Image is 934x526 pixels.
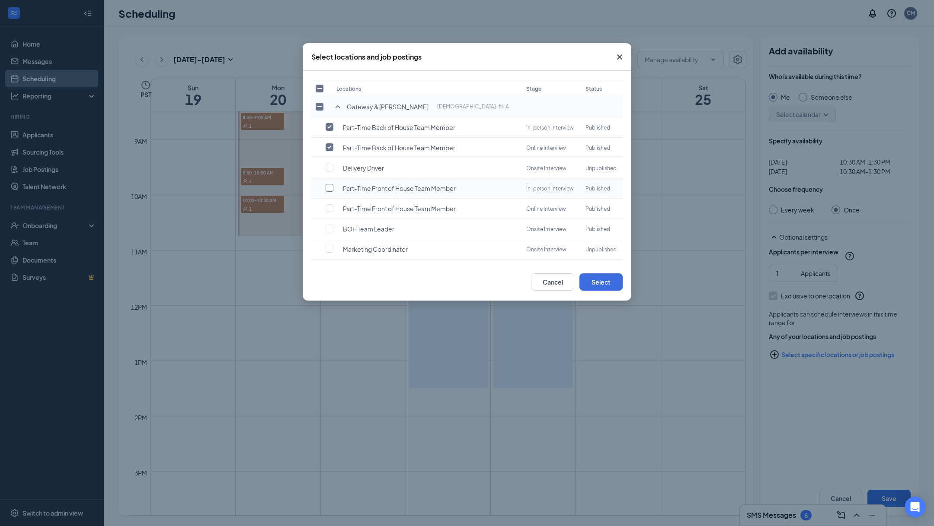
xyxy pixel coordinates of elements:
span: published [585,226,610,232]
th: Stage [522,81,581,96]
th: Locations [332,81,522,96]
span: Unpublished [585,246,617,253]
button: Cancel [531,273,574,291]
span: Onsite Interview [526,246,566,253]
div: Open Intercom Messenger [905,497,925,517]
span: Marketing Coordinator [343,245,408,253]
span: published [585,185,610,192]
span: In-person Interview [526,124,574,131]
span: Online Interview [526,206,566,212]
svg: Cross [614,52,625,62]
span: Part-Time Back of House Team Member [343,123,455,132]
div: Select locations and job postings [311,52,422,62]
span: Part-Time Front of House Team Member [343,204,456,213]
span: published [585,206,610,212]
p: [DEMOGRAPHIC_DATA]-fil-A [437,102,509,111]
span: BOH Team Leader [343,225,394,233]
span: published [585,145,610,151]
span: Onsite Interview [526,226,566,232]
button: Close [608,43,631,71]
span: In-person Interview [526,185,574,192]
span: Delivery Driver [343,164,384,172]
span: Onsite Interview [526,165,566,171]
span: Online Interview [526,145,566,151]
span: published [585,124,610,131]
span: Part-Time Front of House Team Member [343,184,456,193]
button: Select [579,273,623,291]
th: Status [581,81,623,96]
span: Part-Time Back of House Team Member [343,143,455,152]
span: Gateway & [PERSON_NAME] [347,102,429,111]
span: Unpublished [585,165,617,171]
svg: SmallChevronUp [333,101,343,112]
